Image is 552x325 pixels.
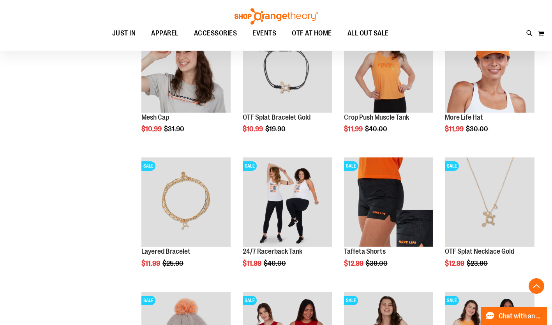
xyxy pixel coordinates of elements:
span: SALE [243,296,257,305]
span: $19.90 [265,125,287,133]
span: $11.99 [141,260,161,267]
a: More Life Hat [445,113,483,121]
span: SALE [344,161,358,171]
span: OTF AT HOME [292,25,332,42]
div: product [138,19,235,153]
span: $11.99 [445,125,465,133]
a: Taffeta Shorts [344,247,386,255]
a: OTF Splat Necklace Gold [445,247,514,255]
a: OTF Splat Bracelet Gold [243,113,310,121]
span: $39.00 [366,260,389,267]
img: Layered Bracelet [141,157,231,247]
img: Product image for Splat Necklace Gold [445,157,534,247]
span: APPAREL [151,25,178,42]
span: SALE [243,161,257,171]
a: Product image for Splat Bracelet GoldSALE [243,23,332,113]
div: product [239,19,336,153]
img: Shop Orangetheory [233,8,319,25]
a: Product image for Crop Push Muscle TankSALE [344,23,433,113]
div: product [340,154,437,287]
a: Product image for More Life HatSALE [445,23,534,113]
button: Chat with an Expert [481,307,548,325]
span: ALL OUT SALE [347,25,389,42]
span: $25.90 [162,260,185,267]
span: EVENTS [252,25,276,42]
a: Mesh Cap [141,113,169,121]
span: JUST IN [112,25,136,42]
span: ACCESSORIES [194,25,237,42]
span: SALE [445,161,459,171]
a: 24/7 Racerback TankSALE [243,157,332,248]
a: Crop Push Muscle Tank [344,113,409,121]
a: Product image for Splat Necklace GoldSALE [445,157,534,248]
span: $11.99 [344,125,364,133]
div: product [441,19,538,153]
img: 24/7 Racerback Tank [243,157,332,247]
div: product [441,154,538,287]
span: $11.99 [243,260,263,267]
span: $12.99 [445,260,466,267]
span: $10.99 [141,125,163,133]
button: Back To Top [529,278,544,294]
a: Layered BraceletSALE [141,157,231,248]
img: Product image for Splat Bracelet Gold [243,23,332,112]
span: SALE [141,161,155,171]
span: $40.00 [365,125,388,133]
span: Chat with an Expert [499,313,543,320]
a: Product image for Orangetheory Mesh CapSALE [141,23,231,113]
a: Product image for Camo Tafetta ShortsSALE [344,157,433,248]
a: Layered Bracelet [141,247,190,255]
span: $31.90 [164,125,185,133]
span: SALE [141,296,155,305]
div: product [340,19,437,153]
img: Product image for Orangetheory Mesh Cap [141,23,231,112]
span: SALE [445,296,459,305]
span: $12.99 [344,260,365,267]
img: Product image for Crop Push Muscle Tank [344,23,433,112]
a: 24/7 Racerback Tank [243,247,302,255]
span: $23.90 [467,260,489,267]
div: product [138,154,235,287]
span: SALE [344,296,358,305]
img: Product image for More Life Hat [445,23,534,112]
img: Product image for Camo Tafetta Shorts [344,157,433,247]
span: $40.00 [264,260,287,267]
span: $10.99 [243,125,264,133]
span: $30.00 [466,125,489,133]
div: product [239,154,336,287]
